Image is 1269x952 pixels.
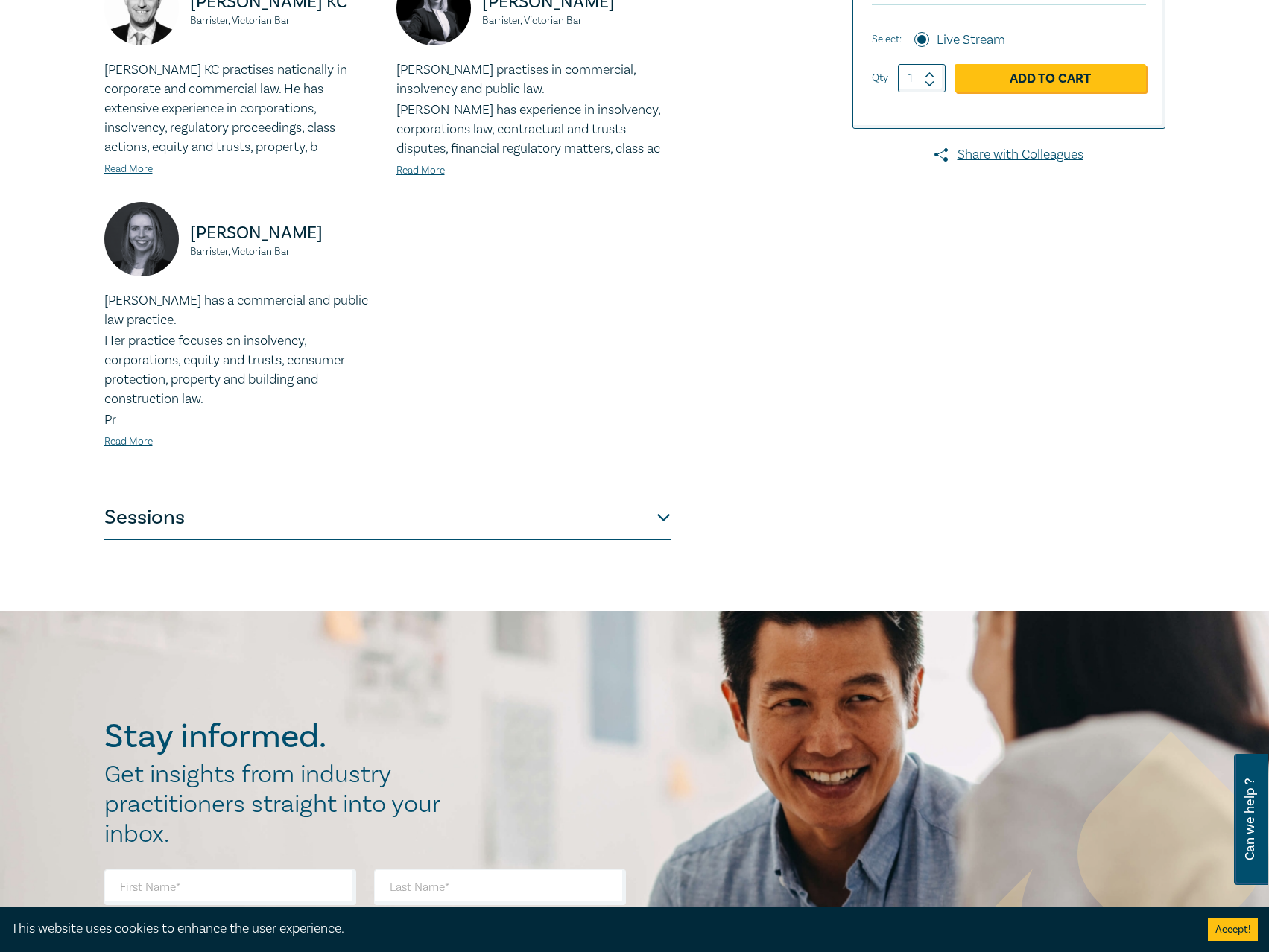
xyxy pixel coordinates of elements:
small: Barrister, Victorian Bar [482,16,671,26]
small: Barrister, Victorian Bar [190,247,379,257]
a: Share with Colleagues [852,145,1165,165]
button: Accept cookies [1208,918,1258,941]
p: [PERSON_NAME] practises in commercial, insolvency and public law. [396,60,671,99]
label: Live Stream [937,31,1005,50]
span: Can we help ? [1243,763,1257,876]
p: [PERSON_NAME] KC practises nationally in corporate and commercial law. He has extensive experienc... [104,60,379,157]
a: Add to Cart [955,64,1146,92]
p: [PERSON_NAME] has a commercial and public law practice. [104,291,379,330]
h2: Stay informed. [104,717,456,756]
a: Read More [104,435,153,448]
label: Qty [872,70,888,86]
p: [PERSON_NAME] [190,221,379,245]
span: Select: [872,31,902,48]
p: [PERSON_NAME] has experience in insolvency, corporations law, contractual and trusts disputes, fi... [396,101,671,159]
input: First Name* [104,869,356,905]
p: Pr [104,410,379,430]
div: This website uses cookies to enhance the user experience. [11,919,1186,939]
a: Read More [396,164,445,177]
p: Her practice focuses on insolvency, corporations, equity and trusts, consumer protection, propert... [104,331,379,409]
input: Last Name* [374,869,626,905]
small: Barrister, Victorian Bar [190,16,379,26]
h2: Get insights from industry practitioners straight into your inbox. [104,760,456,849]
button: Sessions [104,495,671,540]
input: 1 [898,64,946,92]
a: Read More [104,162,153,176]
img: https://s3.ap-southeast-2.amazonaws.com/leo-cussen-store-production-content/Contacts/Hannah%20McI... [104,202,179,276]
